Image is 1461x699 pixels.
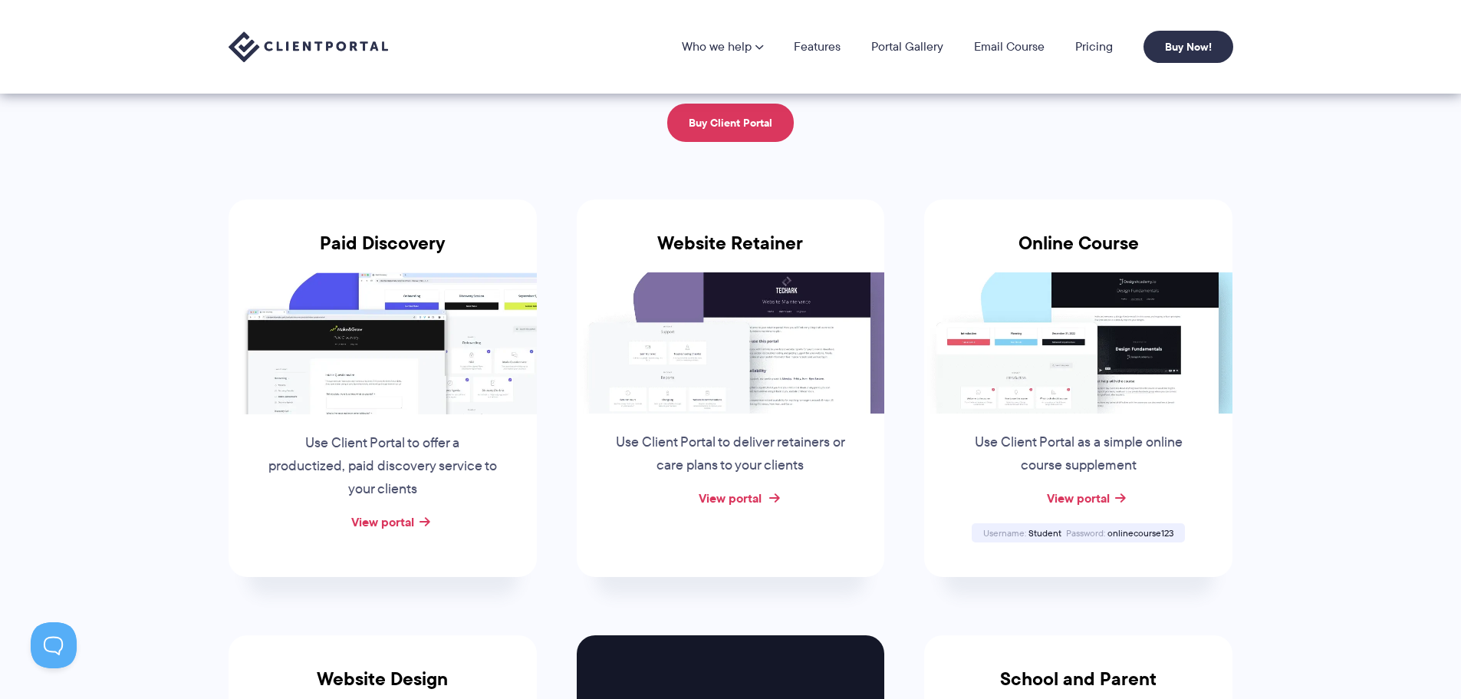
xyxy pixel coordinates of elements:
[667,104,794,142] a: Buy Client Portal
[31,622,77,668] iframe: Toggle Customer Support
[1107,526,1173,539] span: onlinecourse123
[1047,489,1110,507] a: View portal
[614,431,847,477] p: Use Client Portal to deliver retainers or care plans to your clients
[871,41,943,53] a: Portal Gallery
[962,431,1195,477] p: Use Client Portal as a simple online course supplement
[229,232,537,272] h3: Paid Discovery
[351,513,414,531] a: View portal
[794,41,841,53] a: Features
[1066,526,1105,539] span: Password
[682,41,763,53] a: Who we help
[983,526,1026,539] span: Username
[266,432,499,501] p: Use Client Portal to offer a productized, paid discovery service to your clients
[699,489,762,507] a: View portal
[577,232,885,272] h3: Website Retainer
[1143,31,1233,63] a: Buy Now!
[1028,526,1061,539] span: Student
[924,232,1232,272] h3: Online Course
[974,41,1045,53] a: Email Course
[1075,41,1113,53] a: Pricing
